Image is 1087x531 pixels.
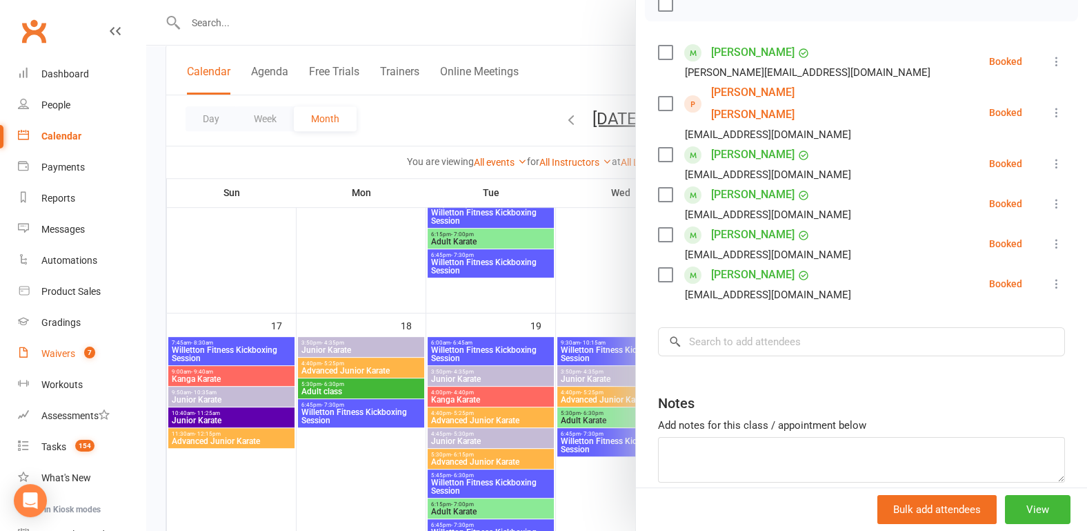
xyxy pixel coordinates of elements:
[989,199,1022,209] div: Booked
[989,57,1022,66] div: Booked
[711,41,795,64] a: [PERSON_NAME]
[711,81,870,126] a: [PERSON_NAME] [PERSON_NAME]
[989,159,1022,168] div: Booked
[18,276,146,307] a: Product Sales
[41,99,70,110] div: People
[685,64,930,81] div: [PERSON_NAME][EMAIL_ADDRESS][DOMAIN_NAME]
[41,441,66,452] div: Tasks
[41,410,110,421] div: Assessments
[41,379,83,390] div: Workouts
[711,264,795,286] a: [PERSON_NAME]
[18,400,146,432] a: Assessments
[711,184,795,206] a: [PERSON_NAME]
[41,255,97,266] div: Automations
[877,495,997,524] button: Bulk add attendees
[18,432,146,463] a: Tasks 154
[84,347,95,358] span: 7
[18,307,146,338] a: Gradings
[18,369,146,400] a: Workouts
[18,121,146,152] a: Calendar
[685,166,851,184] div: [EMAIL_ADDRESS][DOMAIN_NAME]
[18,338,146,369] a: Waivers 7
[41,317,81,328] div: Gradings
[14,484,47,517] div: Open Intercom Messenger
[711,144,795,166] a: [PERSON_NAME]
[41,131,81,142] div: Calendar
[989,279,1022,289] div: Booked
[41,472,91,483] div: What's New
[685,206,851,224] div: [EMAIL_ADDRESS][DOMAIN_NAME]
[41,224,85,235] div: Messages
[75,440,94,452] span: 154
[1005,495,1070,524] button: View
[711,224,795,246] a: [PERSON_NAME]
[41,162,85,173] div: Payments
[658,417,1065,434] div: Add notes for this class / appointment below
[41,286,101,297] div: Product Sales
[18,463,146,494] a: What's New
[685,286,851,304] div: [EMAIL_ADDRESS][DOMAIN_NAME]
[18,59,146,90] a: Dashboard
[18,245,146,276] a: Automations
[989,239,1022,249] div: Booked
[18,214,146,245] a: Messages
[18,152,146,183] a: Payments
[41,193,75,204] div: Reports
[17,14,51,48] a: Clubworx
[989,108,1022,117] div: Booked
[18,90,146,121] a: People
[685,246,851,264] div: [EMAIL_ADDRESS][DOMAIN_NAME]
[658,327,1065,356] input: Search to add attendees
[658,394,695,413] div: Notes
[41,348,75,359] div: Waivers
[685,126,851,144] div: [EMAIL_ADDRESS][DOMAIN_NAME]
[41,68,89,79] div: Dashboard
[18,183,146,214] a: Reports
